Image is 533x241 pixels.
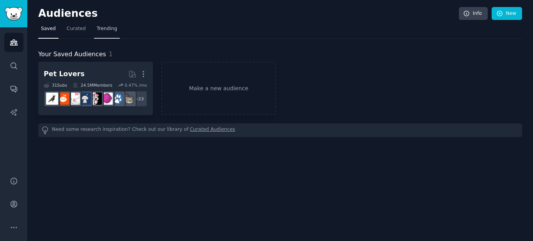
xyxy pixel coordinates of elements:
img: dogswithjobs [79,93,91,105]
img: cats [123,93,135,105]
span: Curated [67,25,86,32]
img: birding [46,93,58,105]
img: GummySearch logo [5,7,23,21]
h2: Audiences [38,7,459,20]
div: Pet Lovers [44,69,85,79]
div: + 23 [131,91,147,107]
span: 1 [109,50,113,58]
a: Make a new audience [161,62,276,115]
a: Saved [38,23,59,39]
div: 24.5M Members [73,82,112,88]
a: Trending [94,23,120,39]
img: dogs [112,93,124,105]
div: 0.47 % /mo [124,82,147,88]
div: Need some research inspiration? Check out our library of [38,123,522,137]
a: Curated [64,23,89,39]
span: Saved [41,25,56,32]
div: 31 Sub s [44,82,67,88]
span: Trending [97,25,117,32]
a: Curated Audiences [190,126,235,134]
img: Aquariums [101,93,113,105]
a: New [492,7,522,20]
img: RATS [68,93,80,105]
span: Your Saved Audiences [38,50,106,59]
img: parrots [90,93,102,105]
a: Info [459,7,488,20]
img: BeardedDragons [57,93,69,105]
a: Pet Lovers31Subs24.5MMembers0.47% /mo+23catsdogsAquariumsparrotsdogswithjobsRATSBeardedDragonsbir... [38,62,153,115]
